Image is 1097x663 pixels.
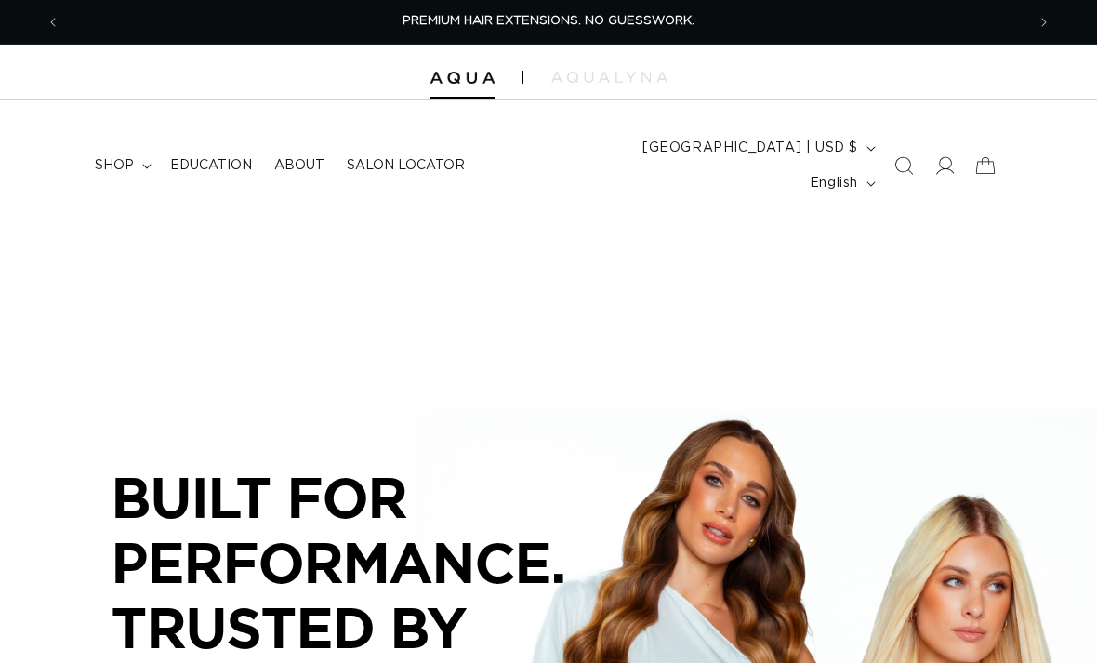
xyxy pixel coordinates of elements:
[336,146,476,185] a: Salon Locator
[430,72,495,85] img: Aqua Hair Extensions
[274,157,324,174] span: About
[799,166,883,201] button: English
[642,139,858,158] span: [GEOGRAPHIC_DATA] | USD $
[551,72,667,83] img: aqualyna.com
[95,157,134,174] span: shop
[84,146,159,185] summary: shop
[403,15,694,27] span: PREMIUM HAIR EXTENSIONS. NO GUESSWORK.
[631,130,883,166] button: [GEOGRAPHIC_DATA] | USD $
[170,157,252,174] span: Education
[883,145,924,186] summary: Search
[810,174,858,193] span: English
[1024,5,1064,40] button: Next announcement
[263,146,336,185] a: About
[159,146,263,185] a: Education
[347,157,465,174] span: Salon Locator
[33,5,73,40] button: Previous announcement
